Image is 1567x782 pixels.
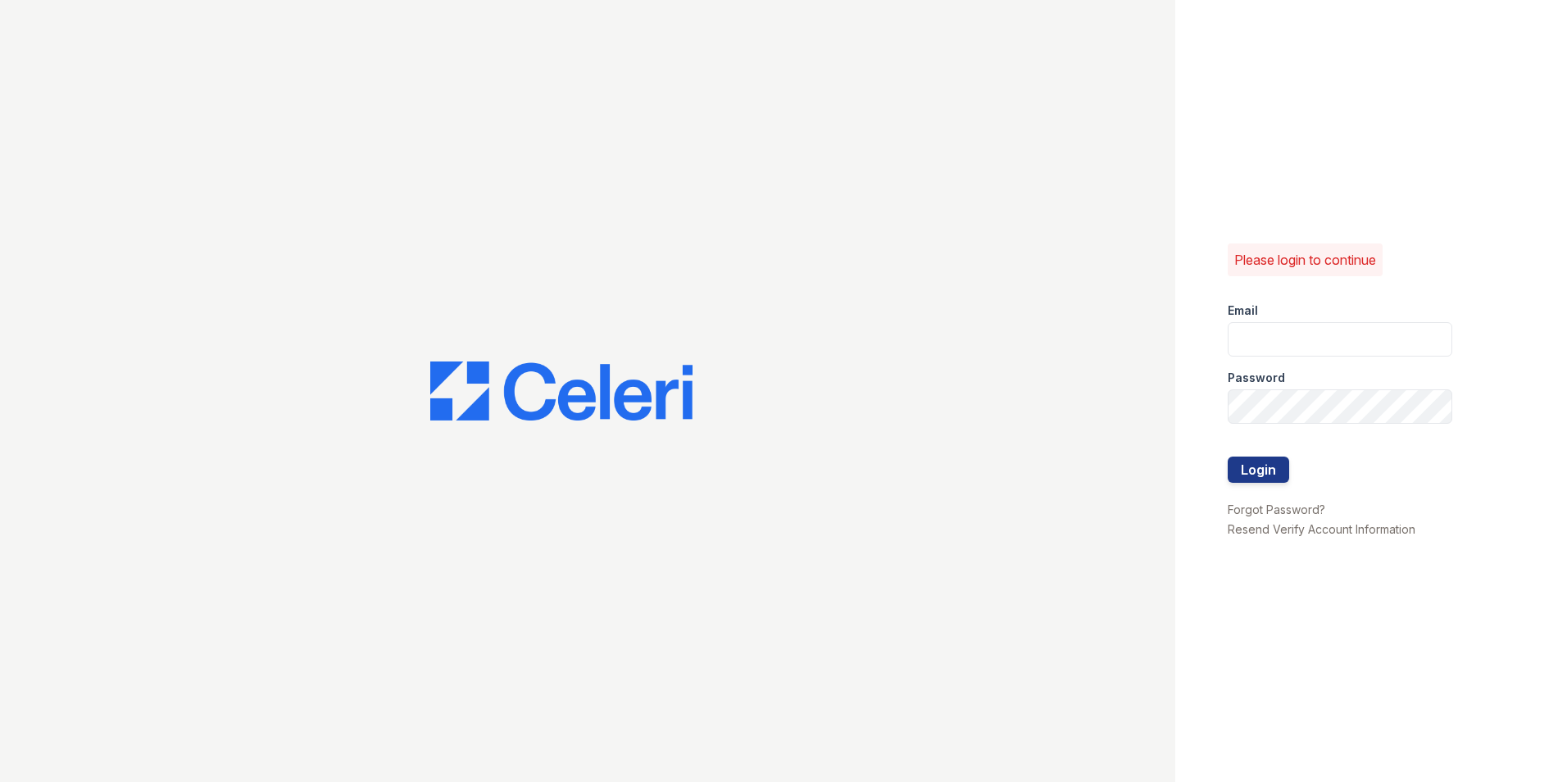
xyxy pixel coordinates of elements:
label: Email [1228,302,1258,319]
button: Login [1228,457,1289,483]
img: CE_Logo_Blue-a8612792a0a2168367f1c8372b55b34899dd931a85d93a1a3d3e32e68fde9ad4.png [430,361,693,421]
a: Resend Verify Account Information [1228,522,1415,536]
a: Forgot Password? [1228,502,1325,516]
p: Please login to continue [1234,250,1376,270]
label: Password [1228,370,1285,386]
